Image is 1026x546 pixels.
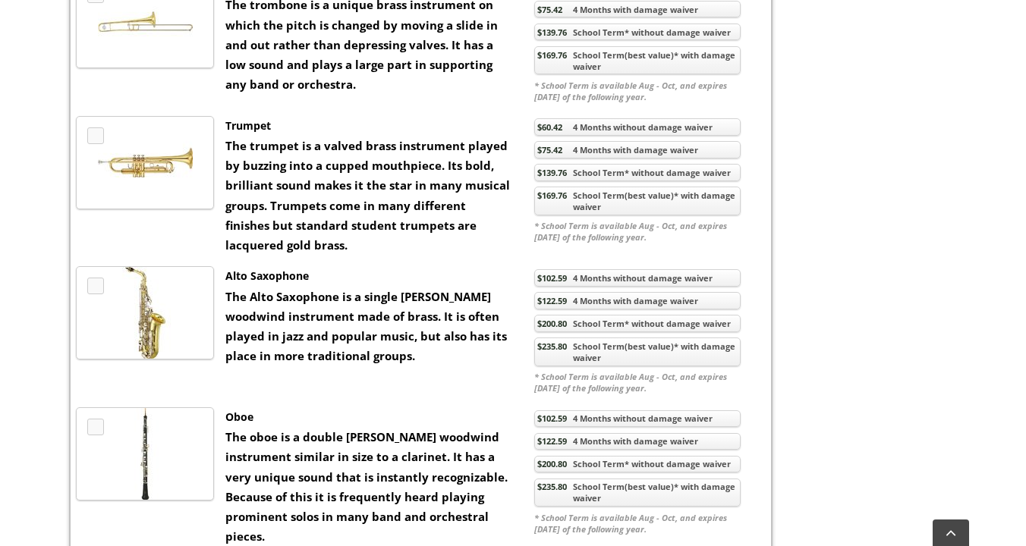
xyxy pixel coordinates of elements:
em: * School Term is available Aug - Oct, and expires [DATE] of the following year. [534,512,741,535]
span: $122.59 [537,295,567,306]
span: $139.76 [537,27,567,38]
span: $235.80 [537,481,567,492]
a: MP3 Clip [87,419,104,435]
em: * School Term is available Aug - Oct, and expires [DATE] of the following year. [534,80,741,102]
span: $235.80 [537,340,567,352]
a: $200.80School Term* without damage waiver [534,456,741,473]
a: $200.80School Term* without damage waiver [534,315,741,332]
div: Trumpet [225,116,512,136]
span: $169.76 [537,49,567,61]
span: $102.59 [537,413,567,424]
a: $102.594 Months without damage waiver [534,410,741,428]
span: $75.42 [537,4,562,15]
a: MP3 Clip [87,278,104,294]
span: $139.76 [537,167,567,178]
a: $75.424 Months with damage waiver [534,1,741,18]
a: MP3 Clip [87,127,104,144]
img: th_1fc34dab4bdaff02a3697e89cb8f30dd_1334254906ASAX.jpg [98,267,193,359]
div: Alto Saxophone [225,266,512,286]
a: $60.424 Months without damage waiver [534,118,741,136]
a: $75.424 Months with damage waiver [534,141,741,158]
a: $169.76School Term(best value)* with damage waiver [534,46,741,75]
em: * School Term is available Aug - Oct, and expires [DATE] of the following year. [534,220,741,243]
a: $235.80School Term(best value)* with damage waiver [534,337,741,366]
a: $139.76School Term* without damage waiver [534,164,741,181]
span: $200.80 [537,318,567,329]
img: th_1fc34dab4bdaff02a3697e89cb8f30dd_1334255105TRUMP.jpg [98,117,193,209]
a: $122.594 Months with damage waiver [534,292,741,309]
a: $169.76School Term(best value)* with damage waiver [534,187,741,215]
span: $60.42 [537,121,562,133]
a: $235.80School Term(best value)* with damage waiver [534,479,741,507]
a: $122.594 Months with damage waiver [534,433,741,450]
em: * School Term is available Aug - Oct, and expires [DATE] of the following year. [534,371,741,394]
strong: The trumpet is a valved brass instrument played by buzzing into a cupped mouthpiece. Its bold, br... [225,138,510,253]
a: $102.594 Months without damage waiver [534,269,741,287]
strong: The oboe is a double [PERSON_NAME] woodwind instrument similar in size to a clarinet. It has a ve... [225,429,508,544]
a: $139.76School Term* without damage waiver [534,24,741,41]
span: $102.59 [537,272,567,284]
strong: The Alto Saxophone is a single [PERSON_NAME] woodwind instrument made of brass. It is often playe... [225,289,507,364]
div: Oboe [225,407,512,427]
span: $200.80 [537,458,567,469]
span: $169.76 [537,190,567,201]
span: $122.59 [537,435,567,447]
img: th_1fc34dab4bdaff02a3697e89cb8f30dd_1334255038OBOE.jpg [98,408,193,500]
span: $75.42 [537,144,562,155]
